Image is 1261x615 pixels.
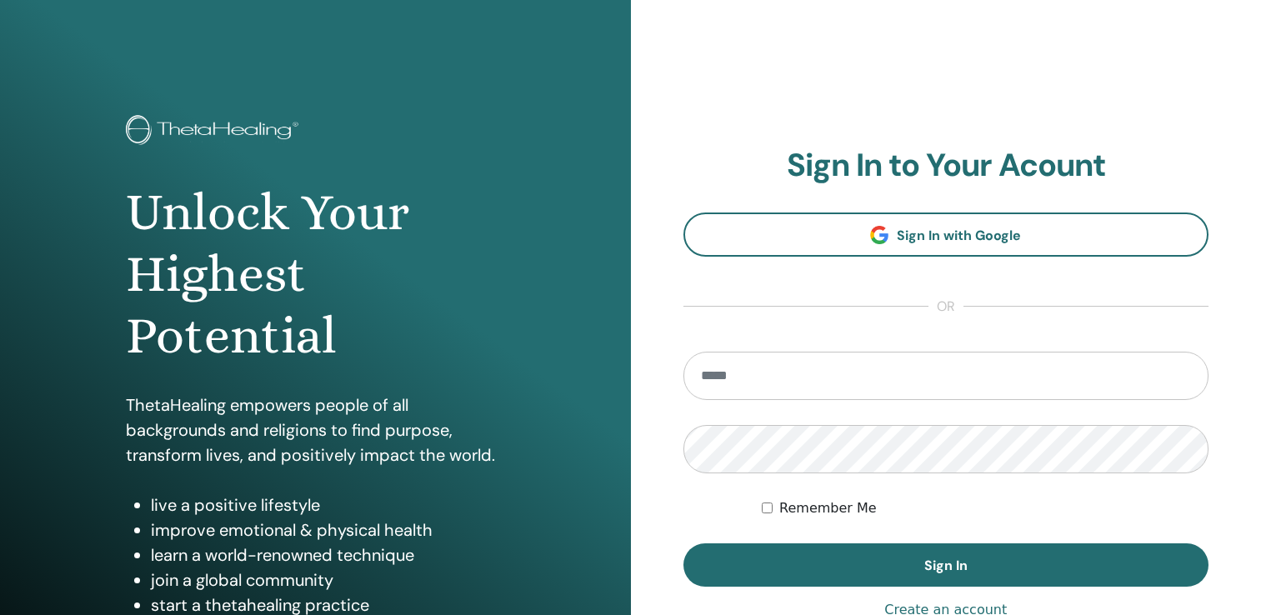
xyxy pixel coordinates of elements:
[126,392,504,467] p: ThetaHealing empowers people of all backgrounds and religions to find purpose, transform lives, a...
[928,297,963,317] span: or
[151,492,504,517] li: live a positive lifestyle
[126,182,504,367] h1: Unlock Your Highest Potential
[683,543,1209,587] button: Sign In
[151,517,504,542] li: improve emotional & physical health
[151,567,504,592] li: join a global community
[762,498,1208,518] div: Keep me authenticated indefinitely or until I manually logout
[151,542,504,567] li: learn a world-renowned technique
[897,227,1021,244] span: Sign In with Google
[924,557,968,574] span: Sign In
[779,498,877,518] label: Remember Me
[683,212,1209,257] a: Sign In with Google
[683,147,1209,185] h2: Sign In to Your Acount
